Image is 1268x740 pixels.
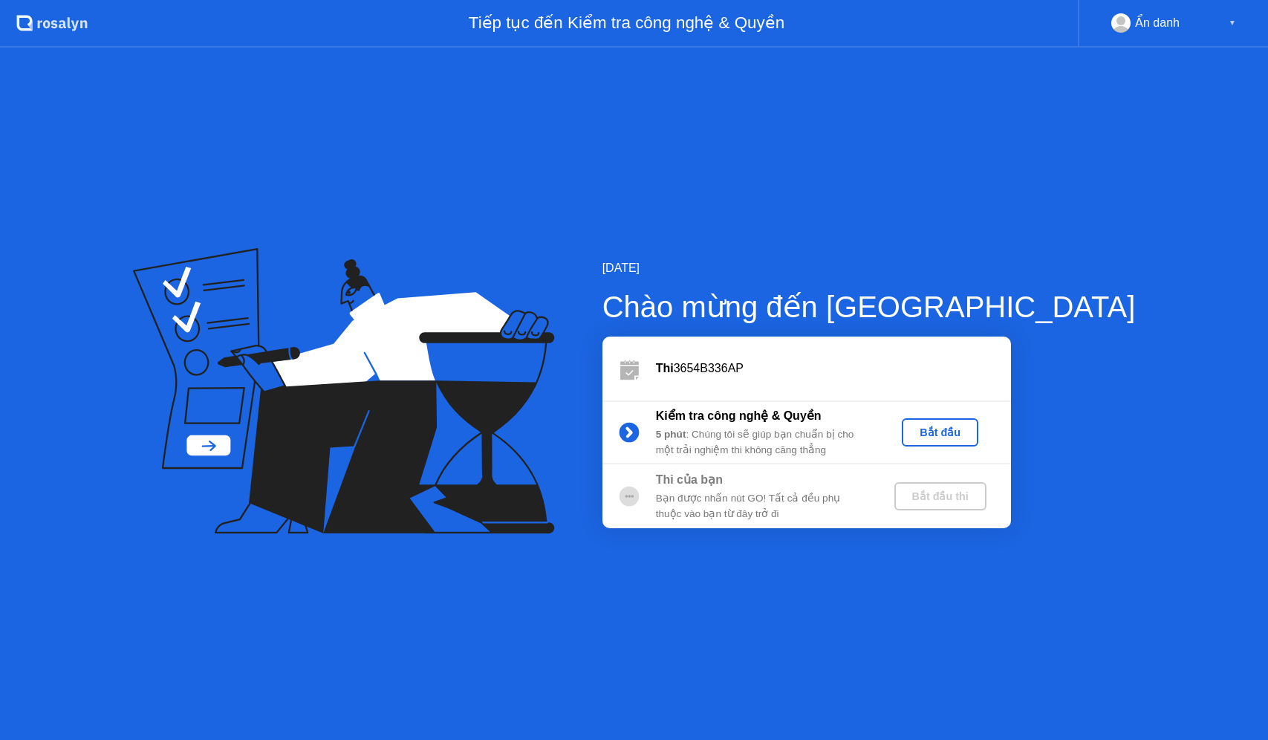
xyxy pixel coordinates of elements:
[656,360,1011,377] div: 3654B336AP
[1135,13,1180,33] div: Ẩn danh
[656,362,674,374] b: Thi
[656,473,723,486] b: Thi của bạn
[908,426,972,438] div: Bắt đầu
[894,482,986,510] button: Bắt đầu thi
[656,491,870,522] div: Bạn được nhấn nút GO! Tất cả đều phụ thuộc vào bạn từ đây trở đi
[602,285,1136,329] div: Chào mừng đến [GEOGRAPHIC_DATA]
[656,409,822,422] b: Kiểm tra công nghệ & Quyền
[656,427,870,458] div: : Chúng tôi sẽ giúp bạn chuẩn bị cho một trải nghiệm thi không căng thẳng
[900,490,981,502] div: Bắt đầu thi
[602,259,1136,277] div: [DATE]
[1229,13,1236,33] div: ▼
[656,429,686,440] b: 5 phút
[902,418,978,447] button: Bắt đầu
